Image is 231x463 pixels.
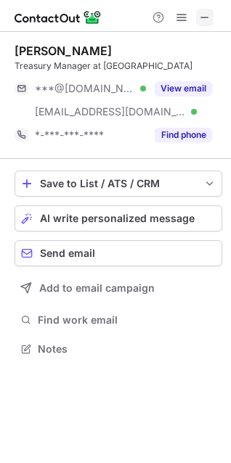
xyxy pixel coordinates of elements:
button: Add to email campaign [15,275,222,301]
span: [EMAIL_ADDRESS][DOMAIN_NAME] [35,105,186,118]
span: ***@[DOMAIN_NAME] [35,82,135,95]
button: Reveal Button [155,81,212,96]
span: Add to email campaign [39,282,155,294]
button: Notes [15,339,222,359]
span: Send email [40,247,95,259]
button: save-profile-one-click [15,171,222,197]
button: Reveal Button [155,128,212,142]
div: [PERSON_NAME] [15,44,112,58]
span: AI write personalized message [40,213,195,224]
img: ContactOut v5.3.10 [15,9,102,26]
button: Send email [15,240,222,266]
span: Find work email [38,314,216,327]
button: Find work email [15,310,222,330]
button: AI write personalized message [15,205,222,231]
span: Notes [38,343,216,356]
div: Treasury Manager at [GEOGRAPHIC_DATA] [15,60,222,73]
div: Save to List / ATS / CRM [40,178,197,189]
